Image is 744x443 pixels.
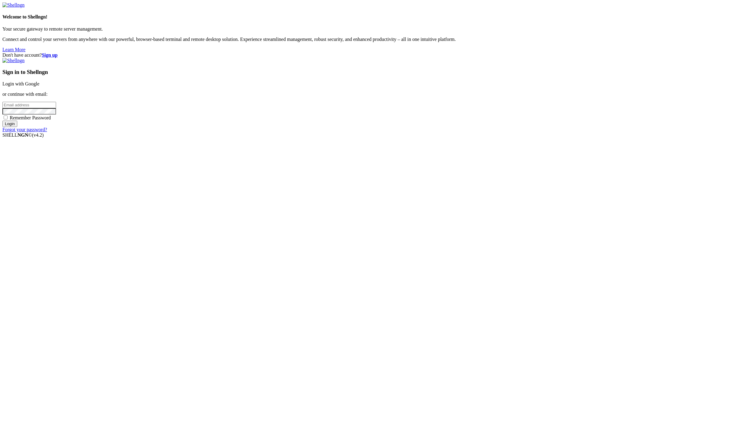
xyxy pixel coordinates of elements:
img: Shellngn [2,58,25,63]
img: Shellngn [2,2,25,8]
a: Login with Google [2,81,39,86]
div: Don't have account? [2,52,742,58]
a: Learn More [2,47,25,52]
a: Sign up [42,52,58,58]
input: Remember Password [4,115,8,119]
span: 4.2.0 [32,132,44,138]
h3: Sign in to Shellngn [2,69,742,75]
span: Remember Password [10,115,51,120]
a: Forgot your password? [2,127,47,132]
input: Email address [2,102,56,108]
p: or continue with email: [2,92,742,97]
p: Connect and control your servers from anywhere with our powerful, browser-based terminal and remo... [2,37,742,42]
b: NGN [18,132,28,138]
span: SHELL © [2,132,44,138]
input: Login [2,121,17,127]
p: Your secure gateway to remote server management. [2,26,742,32]
h4: Welcome to Shellngn! [2,14,742,20]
